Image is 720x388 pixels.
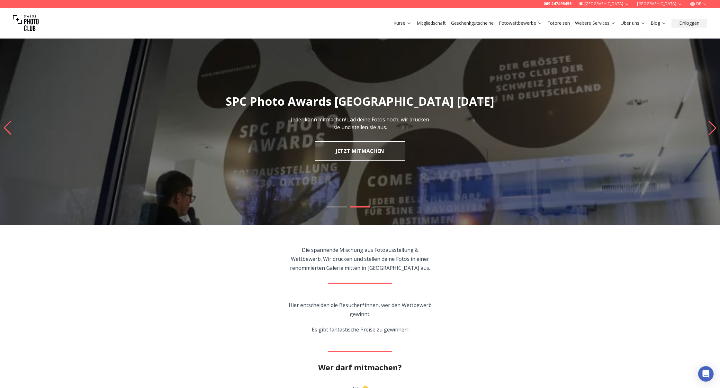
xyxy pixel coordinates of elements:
[496,19,545,28] button: Fotowettbewerbe
[287,325,434,334] p: Es gibt fantastische Preise zu gewinnen!
[544,1,571,6] a: 069 247495455
[318,362,402,373] h2: Wer darf mitmachen?
[448,19,496,28] button: Geschenkgutscheine
[651,20,666,26] a: Blog
[575,20,616,26] a: Weitere Services
[287,301,434,319] p: Hier entscheiden die Besucher*innen, wer den Wettbewerb gewinnt.
[698,366,714,382] div: Open Intercom Messenger
[13,10,39,36] img: Swiss photo club
[393,20,411,26] a: Kurse
[391,19,414,28] button: Kurse
[414,19,448,28] button: Mitgliedschaft
[671,19,707,28] button: Einloggen
[499,20,542,26] a: Fotowettbewerbe
[288,116,432,131] p: Jeder kann mitmachen! Lad deine Fotos hoch, wir drucken sie und stellen sie aus.
[618,19,648,28] button: Über uns
[417,20,446,26] a: Mitgliedschaft
[572,19,618,28] button: Weitere Services
[287,245,434,272] p: Die spannende Mischung aus Fotoausstellung & Wettbewerb. Wir drucken und stellen deine Fotos in e...
[315,141,405,161] a: JETZT MITMACHEN
[547,20,570,26] a: Fotoreisen
[545,19,572,28] button: Fotoreisen
[648,19,669,28] button: Blog
[621,20,645,26] a: Über uns
[451,20,494,26] a: Geschenkgutscheine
